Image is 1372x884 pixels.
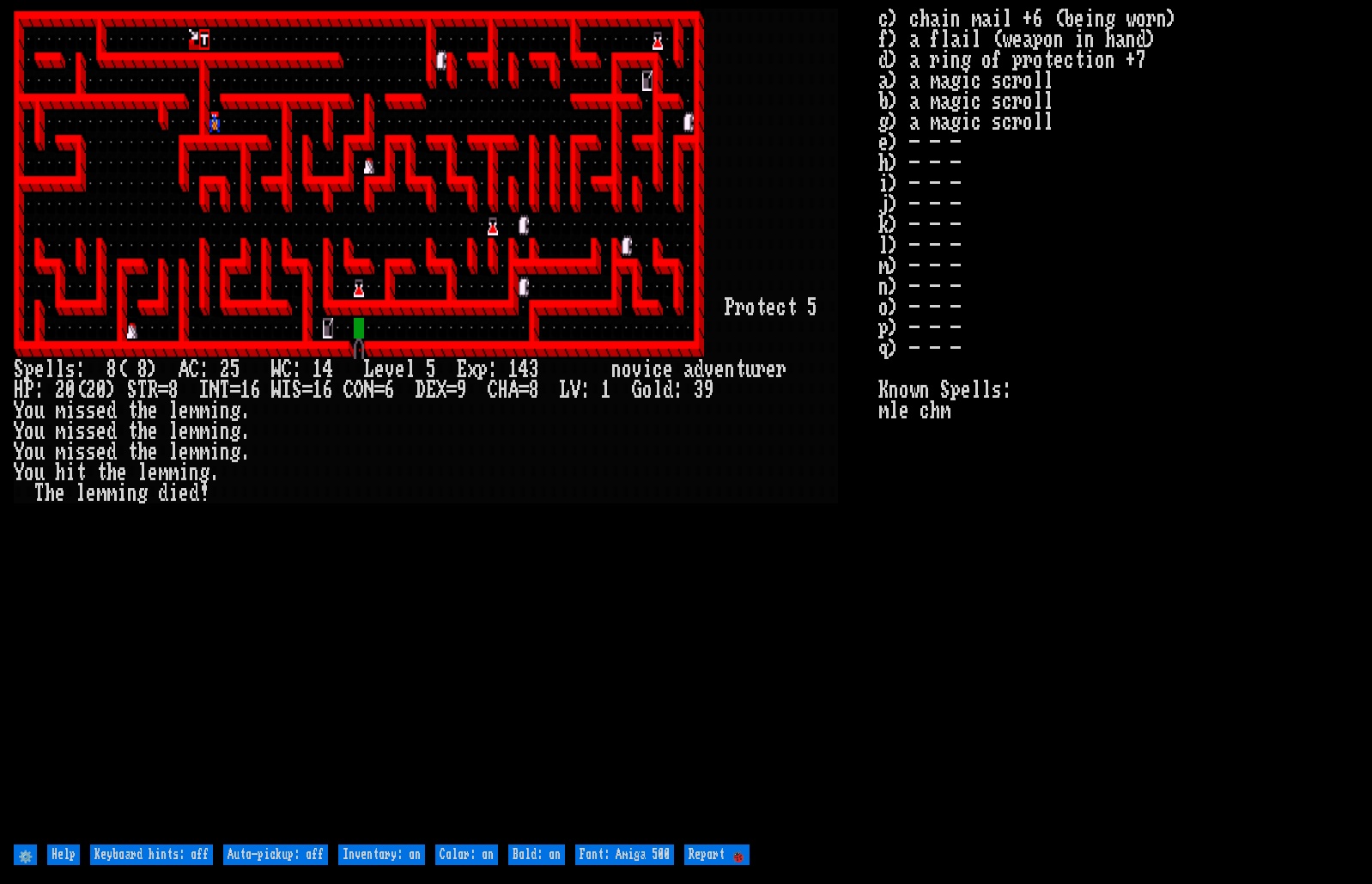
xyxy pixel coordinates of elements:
[179,359,189,380] div: A
[148,442,158,462] div: e
[560,380,570,400] div: L
[199,442,209,462] div: m
[34,462,45,483] div: u
[179,462,189,483] div: i
[117,462,127,483] div: e
[446,380,457,400] div: =
[220,421,230,442] div: n
[292,380,302,400] div: S
[508,359,519,380] div: 1
[230,442,240,462] div: g
[374,380,385,400] div: =
[704,359,714,380] div: v
[158,483,168,503] div: d
[34,421,45,442] div: u
[220,442,230,462] div: n
[364,380,374,400] div: N
[745,359,756,380] div: u
[374,359,385,380] div: e
[745,297,756,318] div: o
[735,297,745,318] div: r
[209,462,220,483] div: .
[189,400,199,421] div: m
[663,380,673,400] div: d
[575,844,674,865] input: Font: Amiga 500
[14,442,24,462] div: Y
[457,359,467,380] div: E
[76,359,86,380] div: :
[24,400,34,421] div: o
[220,380,230,400] div: T
[14,400,24,421] div: Y
[137,442,148,462] div: h
[189,442,199,462] div: m
[106,462,117,483] div: h
[416,380,426,400] div: D
[76,462,86,483] div: t
[148,462,158,483] div: e
[189,483,199,503] div: d
[209,421,220,442] div: i
[96,462,106,483] div: t
[488,359,498,380] div: :
[508,380,519,400] div: A
[55,462,65,483] div: h
[55,483,65,503] div: e
[179,400,189,421] div: e
[725,297,735,318] div: P
[34,400,45,421] div: u
[137,380,148,400] div: T
[642,380,653,400] div: o
[55,359,65,380] div: l
[14,462,24,483] div: Y
[148,421,158,442] div: e
[271,380,282,400] div: W
[240,380,251,400] div: 1
[199,483,209,503] div: !
[106,380,117,400] div: )
[519,359,529,380] div: 4
[137,462,148,483] div: l
[209,400,220,421] div: i
[684,844,750,865] input: Report 🐞
[223,844,328,865] input: Auto-pickup: off
[776,359,786,380] div: r
[426,380,436,400] div: E
[168,400,179,421] div: l
[127,380,137,400] div: S
[24,421,34,442] div: o
[878,9,1358,839] stats: c) chain mail +6 (being worn) f) a flail (weapon in hand) d) a ring of protection +7 a) a magic s...
[34,483,45,503] div: T
[24,380,34,400] div: P
[148,400,158,421] div: e
[65,421,76,442] div: i
[76,400,86,421] div: s
[137,483,148,503] div: g
[642,359,653,380] div: i
[714,359,725,380] div: e
[14,380,24,400] div: H
[127,421,137,442] div: t
[694,359,704,380] div: d
[477,359,488,380] div: p
[106,442,117,462] div: d
[168,462,179,483] div: m
[158,462,168,483] div: m
[292,359,302,380] div: :
[127,483,137,503] div: n
[117,483,127,503] div: i
[65,462,76,483] div: i
[338,844,425,865] input: Inventory: on
[65,380,76,400] div: 0
[271,359,282,380] div: W
[488,380,498,400] div: C
[90,844,213,865] input: Keyboard hints: off
[220,359,230,380] div: 2
[230,400,240,421] div: g
[14,421,24,442] div: Y
[653,380,663,400] div: l
[354,380,364,400] div: O
[137,359,148,380] div: 8
[65,359,76,380] div: s
[673,380,683,400] div: :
